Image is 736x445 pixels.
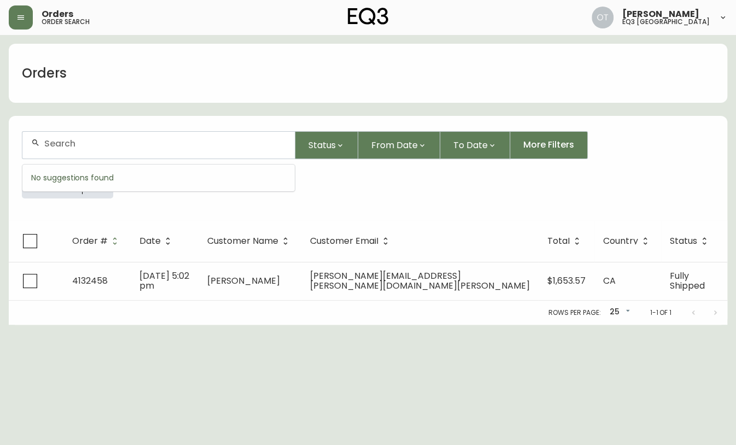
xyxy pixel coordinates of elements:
[44,138,286,149] input: Search
[308,138,336,152] span: Status
[72,238,108,244] span: Order #
[622,19,710,25] h5: eq3 [GEOGRAPHIC_DATA]
[310,238,378,244] span: Customer Email
[670,270,705,292] span: Fully Shipped
[207,236,293,246] span: Customer Name
[72,236,122,246] span: Order #
[42,10,73,19] span: Orders
[295,131,358,159] button: Status
[453,138,488,152] span: To Date
[358,131,440,159] button: From Date
[139,238,161,244] span: Date
[547,236,584,246] span: Total
[592,7,614,28] img: 5d4d18d254ded55077432b49c4cb2919
[603,236,652,246] span: Country
[603,274,616,287] span: CA
[547,238,570,244] span: Total
[548,308,600,318] p: Rows per page:
[348,8,388,25] img: logo
[207,238,278,244] span: Customer Name
[139,236,175,246] span: Date
[371,138,418,152] span: From Date
[310,236,393,246] span: Customer Email
[22,165,295,191] div: No suggestions found
[72,274,108,287] span: 4132458
[440,131,510,159] button: To Date
[547,274,586,287] span: $1,653.57
[42,19,90,25] h5: order search
[603,238,638,244] span: Country
[510,131,588,159] button: More Filters
[670,236,711,246] span: Status
[650,308,671,318] p: 1-1 of 1
[670,238,697,244] span: Status
[207,274,280,287] span: [PERSON_NAME]
[523,139,574,151] span: More Filters
[622,10,699,19] span: [PERSON_NAME]
[139,270,189,292] span: [DATE] 5:02 pm
[22,64,67,83] h1: Orders
[310,270,530,292] span: [PERSON_NAME][EMAIL_ADDRESS][PERSON_NAME][DOMAIN_NAME][PERSON_NAME]
[605,303,632,321] div: 25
